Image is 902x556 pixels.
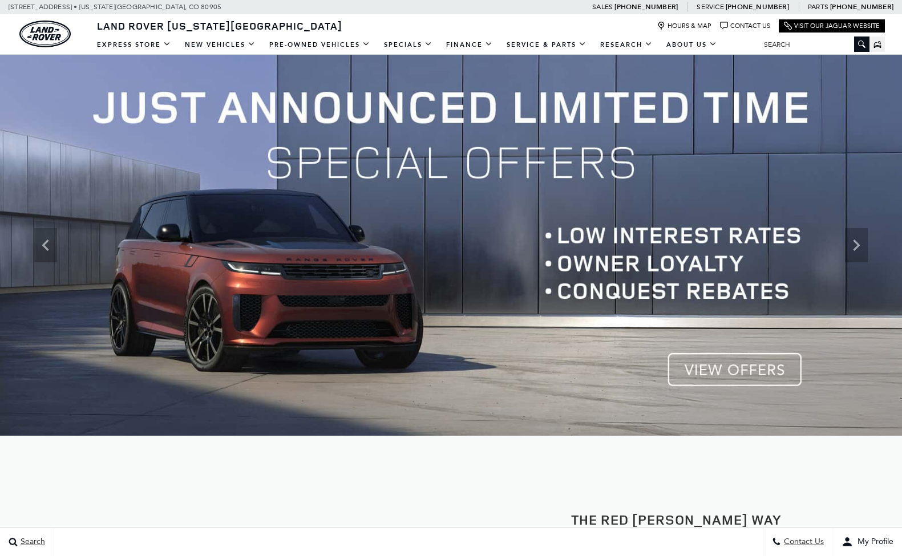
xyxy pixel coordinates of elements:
[614,2,678,11] a: [PHONE_NUMBER]
[90,19,349,33] a: Land Rover [US_STATE][GEOGRAPHIC_DATA]
[833,527,902,556] button: user-profile-menu
[500,35,593,55] a: Service & Parts
[18,537,45,547] span: Search
[726,2,789,11] a: [PHONE_NUMBER]
[97,19,342,33] span: Land Rover [US_STATE][GEOGRAPHIC_DATA]
[593,35,660,55] a: Research
[657,22,711,30] a: Hours & Map
[781,537,824,547] span: Contact Us
[755,38,869,51] input: Search
[19,21,71,47] a: land-rover
[660,35,724,55] a: About Us
[262,35,377,55] a: Pre-Owned Vehicles
[830,2,893,11] a: [PHONE_NUMBER]
[592,3,613,11] span: Sales
[377,35,439,55] a: Specials
[9,3,221,11] a: [STREET_ADDRESS] • [US_STATE][GEOGRAPHIC_DATA], CO 80905
[697,3,723,11] span: Service
[178,35,262,55] a: New Vehicles
[784,22,880,30] a: Visit Our Jaguar Website
[439,35,500,55] a: Finance
[853,537,893,547] span: My Profile
[19,21,71,47] img: Land Rover
[460,512,894,527] h2: The Red [PERSON_NAME] Way
[90,35,178,55] a: EXPRESS STORE
[808,3,828,11] span: Parts
[90,35,724,55] nav: Main Navigation
[720,22,770,30] a: Contact Us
